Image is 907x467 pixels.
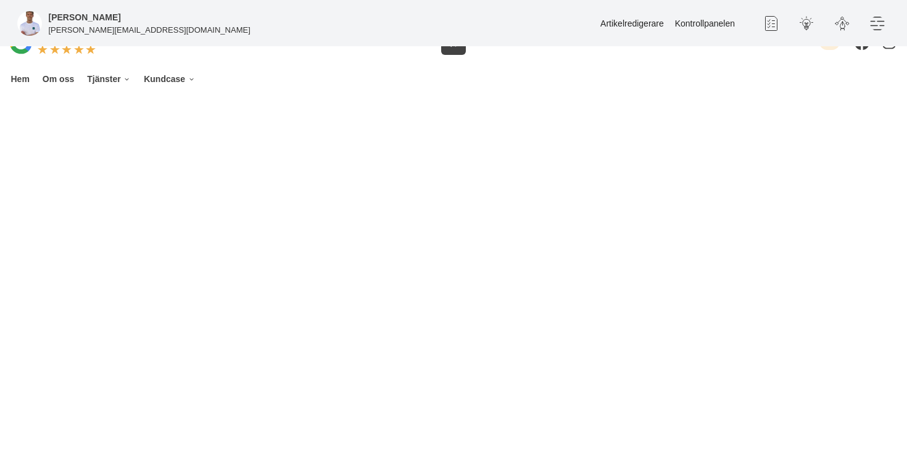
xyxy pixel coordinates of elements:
h5: Administratör [49,10,121,24]
a: Tjänster [85,65,133,93]
img: foretagsbild-pa-smartproduktion-en-webbyraer-i-dalarnas-lan.png [17,11,42,36]
a: Kontrollpanelen [675,19,735,28]
p: [PERSON_NAME][EMAIL_ADDRESS][DOMAIN_NAME] [49,24,251,36]
a: Kundcase [142,65,197,93]
a: Om oss [40,65,76,93]
a: Hem [9,65,31,93]
a: Artikelredigerare [600,19,664,28]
